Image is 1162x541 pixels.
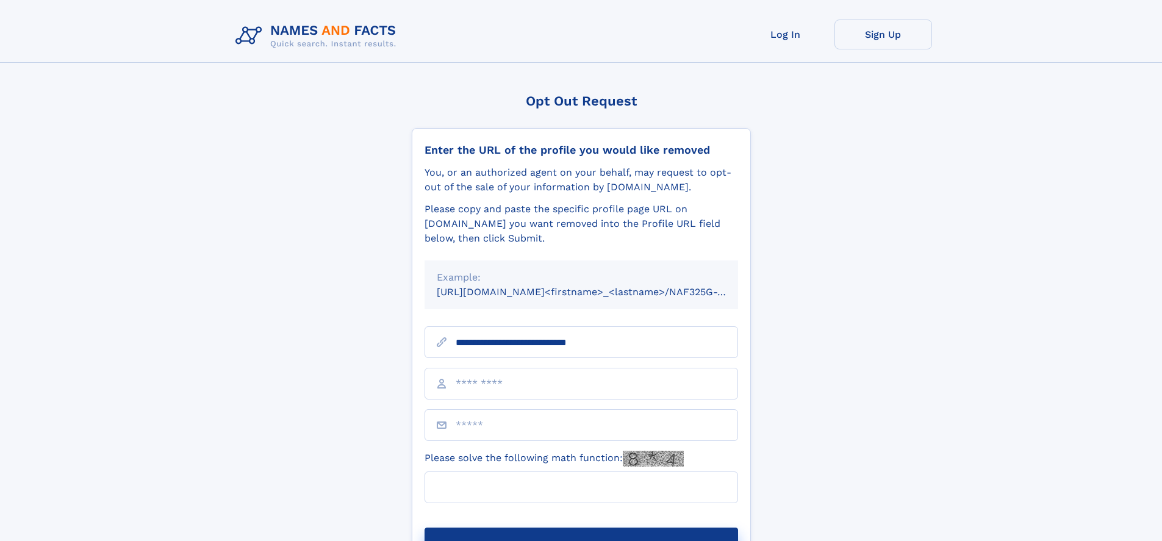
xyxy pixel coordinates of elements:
div: You, or an authorized agent on your behalf, may request to opt-out of the sale of your informatio... [425,165,738,195]
div: Please copy and paste the specific profile page URL on [DOMAIN_NAME] you want removed into the Pr... [425,202,738,246]
label: Please solve the following math function: [425,451,684,467]
a: Log In [737,20,834,49]
a: Sign Up [834,20,932,49]
img: Logo Names and Facts [231,20,406,52]
div: Example: [437,270,726,285]
div: Enter the URL of the profile you would like removed [425,143,738,157]
div: Opt Out Request [412,93,751,109]
small: [URL][DOMAIN_NAME]<firstname>_<lastname>/NAF325G-xxxxxxxx [437,286,761,298]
